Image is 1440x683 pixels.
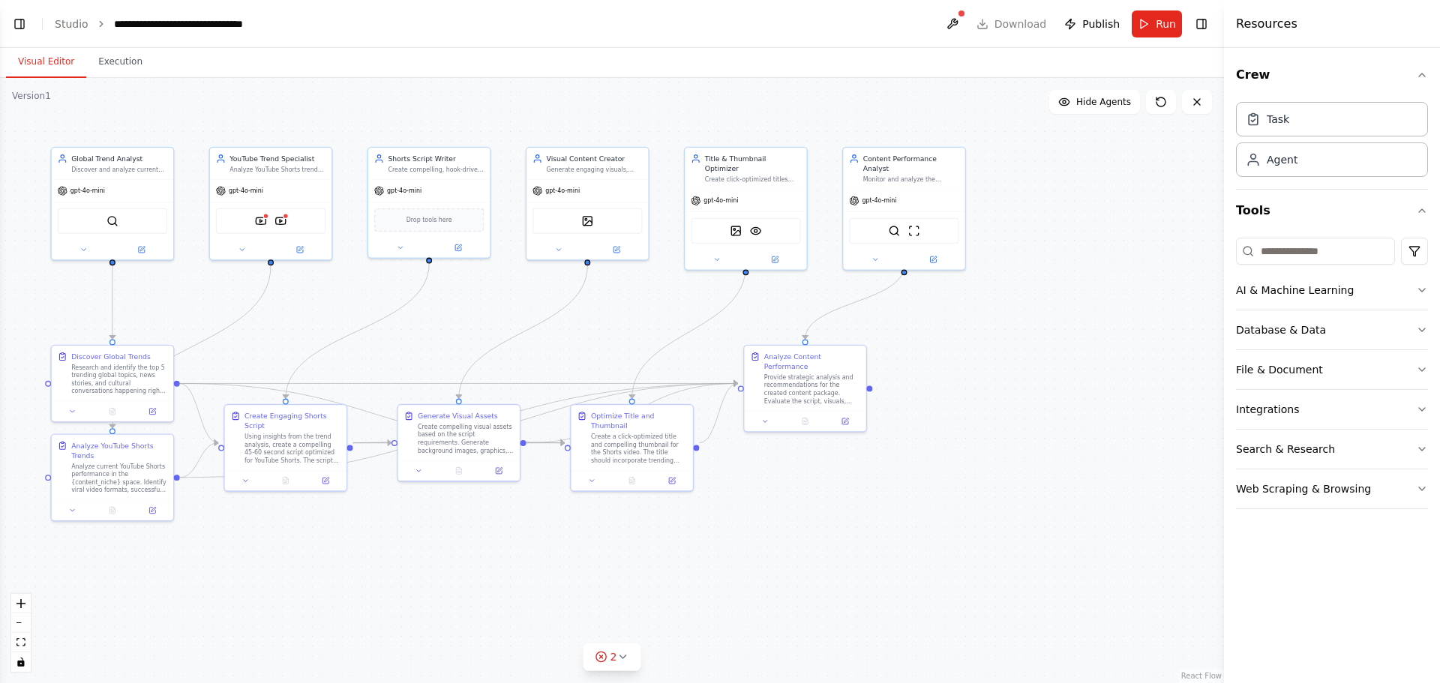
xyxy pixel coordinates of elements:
[91,406,133,418] button: No output available
[180,379,738,388] g: Edge from a8a4162f-06b3-4f64-bca9-484d4f5e55a1 to 882c7879-d141-4f8a-b4a4-81967e42263f
[589,244,645,256] button: Open in side panel
[1236,54,1428,96] button: Crew
[862,196,896,205] span: gpt-4o-mini
[526,147,649,261] div: Visual Content CreatorGenerate engaging visuals, graphics, and image assets for YouTube Shorts th...
[70,187,105,195] span: gpt-4o-mini
[705,154,801,173] div: Title & Thumbnail Optimizer
[244,433,340,464] div: Using insights from the trend analysis, create a compelling 45-60 second script optimized for You...
[71,166,167,174] div: Discover and analyze current global trending topics across social media, news, and cultural conve...
[1236,271,1428,310] button: AI & Machine Learning
[611,475,653,487] button: No output available
[11,594,31,672] div: React Flow controls
[842,147,966,271] div: Content Performance AnalystMonitor and analyze the performance of published Shorts, identify succ...
[71,364,167,395] div: Research and identify the top 5 trending global topics, news stories, and cultural conversations ...
[180,379,565,448] g: Edge from a8a4162f-06b3-4f64-bca9-484d4f5e55a1 to 07221e34-94cb-44e0-bcee-778256c1381f
[6,46,86,78] button: Visual Editor
[1236,350,1428,389] button: File & Document
[610,649,617,664] span: 2
[1236,442,1335,457] div: Search & Research
[1236,190,1428,232] button: Tools
[747,253,803,265] button: Open in side panel
[863,175,959,184] div: Monitor and analyze the performance of published Shorts, identify success patterns, and provide a...
[107,265,117,339] g: Edge from 6510df20-245a-4c06-bc6a-658f82116e81 to a8a4162f-06b3-4f64-bca9-484d4f5e55a1
[274,215,286,227] img: YoutubeChannelSearchTool
[730,225,742,237] img: DallETool
[418,423,514,454] div: Create compelling visual assets based on the script requirements. Generate background images, gra...
[406,215,452,225] span: Drop tools here
[11,594,31,613] button: zoom in
[1236,15,1297,33] h4: Resources
[308,475,342,487] button: Open in side panel
[9,13,30,34] button: Show left sidebar
[1236,481,1371,496] div: Web Scraping & Browsing
[223,404,347,492] div: Create Engaging Shorts ScriptUsing insights from the trend analysis, create a compelling 45-60 se...
[1132,10,1182,37] button: Run
[12,90,51,102] div: Version 1
[627,265,751,398] g: Edge from cd4ee1e1-976b-48c2-97d4-c9a89030051c to 07221e34-94cb-44e0-bcee-778256c1381f
[353,379,738,448] g: Edge from 14701455-b409-4580-b4ef-b191be558281 to 882c7879-d141-4f8a-b4a4-81967e42263f
[50,345,174,423] div: Discover Global TrendsResearch and identify the top 5 trending global topics, news stories, and c...
[86,46,154,78] button: Execution
[591,433,687,464] div: Create a click-optimized title and compelling thumbnail for the Shorts video. The title should in...
[180,379,738,483] g: Edge from 50ccb9c1-fb37-403a-9170-519aae60c9fb to 882c7879-d141-4f8a-b4a4-81967e42263f
[1191,13,1212,34] button: Hide right sidebar
[1236,322,1326,337] div: Database & Data
[1181,672,1222,680] a: React Flow attribution
[135,406,169,418] button: Open in side panel
[229,154,325,163] div: YouTube Trend Specialist
[1236,283,1354,298] div: AI & Machine Learning
[1236,232,1428,521] div: Tools
[1082,16,1120,31] span: Publish
[570,404,694,492] div: Optimize Title and ThumbnailCreate a click-optimized title and compelling thumbnail for the Short...
[1049,90,1140,114] button: Hide Agents
[113,244,169,256] button: Open in side panel
[481,465,515,477] button: Open in side panel
[11,633,31,652] button: fit view
[800,265,909,339] g: Edge from 141f4cbe-9214-4b8c-a91e-17233cf47c05 to 882c7879-d141-4f8a-b4a4-81967e42263f
[1236,310,1428,349] button: Database & Data
[703,196,738,205] span: gpt-4o-mini
[418,411,498,421] div: Generate Visual Assets
[784,415,826,427] button: No output available
[764,373,860,405] div: Provide strategic analysis and recommendations for the created content package. Evaluate the scri...
[229,166,325,174] div: Analyze YouTube Shorts trends, viral video patterns, and platform-specific content performance to...
[71,463,167,494] div: Analyze current YouTube Shorts performance in the {content_niche} space. Identify viral video for...
[55,18,88,30] a: Studio
[367,147,491,259] div: Shorts Script WriterCreate compelling, hook-driven scripts optimized for YouTube Shorts format (6...
[1156,16,1176,31] span: Run
[1236,402,1299,417] div: Integrations
[430,241,486,253] button: Open in side panel
[397,404,520,482] div: Generate Visual AssetsCreate compelling visual assets based on the script requirements. Generate ...
[71,441,167,460] div: Analyze YouTube Shorts Trends
[106,215,118,227] img: SerperDevTool
[908,225,920,237] img: ScrapeWebsiteTool
[209,147,333,261] div: YouTube Trend SpecialistAnalyze YouTube Shorts trends, viral video patterns, and platform-specifi...
[71,352,151,361] div: Discover Global Trends
[1236,469,1428,508] button: Web Scraping & Browsing
[545,187,580,195] span: gpt-4o-mini
[50,433,174,521] div: Analyze YouTube Shorts TrendsAnalyze current YouTube Shorts performance in the {content_niche} sp...
[655,475,688,487] button: Open in side panel
[1236,362,1323,377] div: File & Document
[583,643,641,671] button: 2
[271,244,328,256] button: Open in side panel
[684,147,808,271] div: Title & Thumbnail OptimizerCreate click-optimized titles and design compelling thumbnails that ma...
[1236,96,1428,189] div: Crew
[547,154,643,163] div: Visual Content Creator
[280,263,434,398] g: Edge from c71b2002-a330-4df1-9fc8-7552369f7fc6 to 14701455-b409-4580-b4ef-b191be558281
[888,225,900,237] img: SerperDevTool
[547,166,643,174] div: Generate engaging visuals, graphics, and image assets for YouTube Shorts that complement the scri...
[1267,112,1289,127] div: Task
[438,465,480,477] button: No output available
[387,187,421,195] span: gpt-4o-mini
[1076,96,1131,108] span: Hide Agents
[1058,10,1126,37] button: Publish
[265,475,307,487] button: No output available
[743,345,867,433] div: Analyze Content PerformanceProvide strategic analysis and recommendations for the created content...
[229,187,263,195] span: gpt-4o-mini
[1236,390,1428,429] button: Integrations
[135,505,169,517] button: Open in side panel
[1236,430,1428,469] button: Search & Research
[591,411,687,430] div: Optimize Title and Thumbnail
[50,147,174,261] div: Global Trend AnalystDiscover and analyze current global trending topics across social media, news...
